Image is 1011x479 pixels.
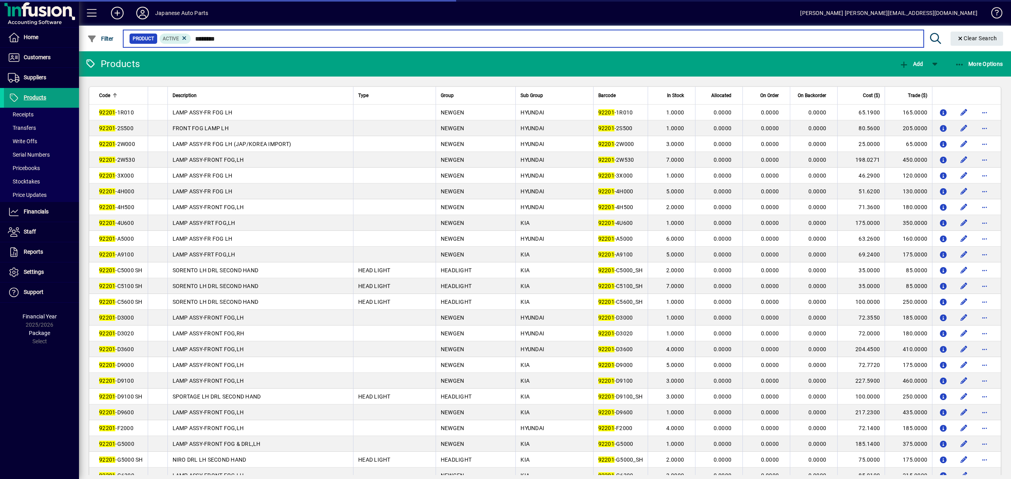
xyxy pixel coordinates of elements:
[441,251,464,258] span: NEWGEN
[441,299,472,305] span: HEADLIGHT
[714,157,732,163] span: 0.0000
[173,220,235,226] span: LAMP ASSY-FRT FOG,LH
[521,157,544,163] span: HYUNDAI
[958,296,970,308] button: Edit
[666,236,684,242] span: 6.0000
[99,141,135,147] span: -2W000
[441,172,464,179] span: NEWGEN
[521,125,544,131] span: HYUNDAI
[24,74,46,80] span: Suppliers
[441,314,464,321] span: NEWGEN
[24,208,49,215] span: Financials
[978,327,991,340] button: More options
[958,280,970,292] button: Edit
[173,251,235,258] span: LAMP ASSY-FRT FOG,LH
[978,264,991,277] button: More options
[598,188,614,195] em: 92201
[958,453,970,466] button: Edit
[521,251,530,258] span: KIA
[99,204,134,210] span: -4H500
[714,141,732,147] span: 0.0000
[441,125,464,131] span: NEWGEN
[666,299,684,305] span: 1.0000
[99,251,115,258] em: 92201
[441,109,464,116] span: NEWGEN
[4,188,79,202] a: Price Updates
[173,141,291,147] span: LAMP ASSY-FR FOG LH (JAP/KOREA IMPORT)
[837,215,885,231] td: 175.0000
[958,201,970,213] button: Edit
[358,267,391,273] span: HEAD LIGHT
[761,267,779,273] span: 0.0000
[99,91,143,100] div: Code
[711,91,731,100] span: Allocated
[4,242,79,262] a: Reports
[808,125,827,131] span: 0.0000
[808,141,827,147] span: 0.0000
[958,343,970,356] button: Edit
[885,136,932,152] td: 65.0000
[598,172,614,179] em: 92201
[714,251,732,258] span: 0.0000
[4,28,79,47] a: Home
[99,109,134,116] span: -1R010
[99,91,110,100] span: Code
[808,109,827,116] span: 0.0000
[24,269,44,275] span: Settings
[598,283,643,289] span: -C5100_SH
[24,289,43,295] span: Support
[808,299,827,305] span: 0.0000
[358,91,368,100] span: Type
[748,91,786,100] div: On Order
[521,188,544,195] span: HYUNDAI
[441,236,464,242] span: NEWGEN
[598,141,634,147] span: -2W000
[99,283,115,289] em: 92201
[598,141,614,147] em: 92201
[173,236,233,242] span: LAMP ASSY-FR FOG LH
[958,422,970,434] button: Edit
[837,199,885,215] td: 71.3600
[667,91,684,100] span: In Stock
[666,125,684,131] span: 1.0000
[598,236,614,242] em: 92201
[99,220,134,226] span: -4U600
[837,247,885,262] td: 69.2400
[130,6,155,20] button: Profile
[85,58,140,70] div: Products
[837,310,885,326] td: 72.3550
[521,267,530,273] span: KIA
[441,204,464,210] span: NEWGEN
[978,390,991,403] button: More options
[958,106,970,119] button: Edit
[163,36,179,41] span: Active
[4,283,79,302] a: Support
[4,161,79,175] a: Pricebooks
[808,172,827,179] span: 0.0000
[958,359,970,371] button: Edit
[978,374,991,387] button: More options
[173,109,233,116] span: LAMP ASSY-FR FOG LH
[598,204,633,210] span: -4H500
[133,35,154,43] span: Product
[714,283,732,289] span: 0.0000
[761,109,779,116] span: 0.0000
[173,91,349,100] div: Description
[761,236,779,242] span: 0.0000
[863,91,880,100] span: Cost ($)
[99,299,115,305] em: 92201
[978,359,991,371] button: More options
[714,299,732,305] span: 0.0000
[441,220,464,226] span: NEWGEN
[885,168,932,183] td: 120.0000
[978,169,991,182] button: More options
[958,374,970,387] button: Edit
[4,68,79,88] a: Suppliers
[521,91,543,100] span: Sub Group
[714,109,732,116] span: 0.0000
[885,247,932,262] td: 175.0000
[24,54,51,60] span: Customers
[99,172,115,179] em: 92201
[714,220,732,226] span: 0.0000
[714,125,732,131] span: 0.0000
